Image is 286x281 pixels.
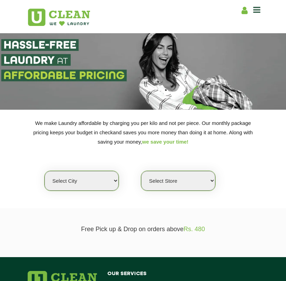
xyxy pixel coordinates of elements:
[28,9,90,26] img: UClean Laundry and Dry Cleaning
[142,139,188,145] span: we save your time!
[184,226,205,233] span: Rs. 480
[28,118,259,146] p: We make Laundry affordable by charging you per kilo and not per piece. Our monthly package pricin...
[28,226,259,233] p: Free Pick up & Drop on orders above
